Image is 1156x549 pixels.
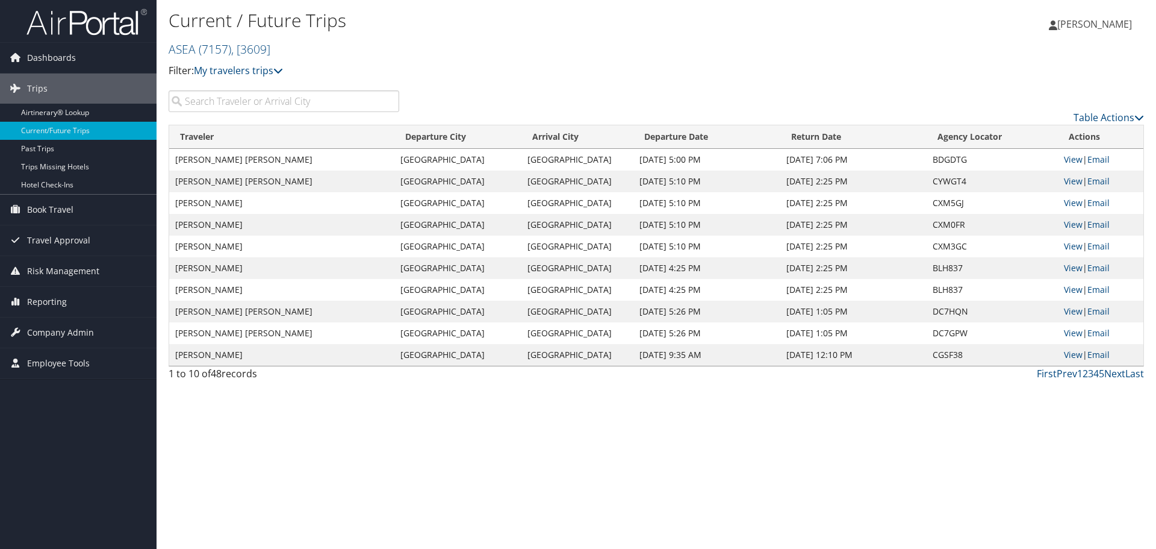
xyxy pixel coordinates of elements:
[633,344,780,366] td: [DATE] 9:35 AM
[1104,367,1125,380] a: Next
[27,43,76,73] span: Dashboards
[394,125,521,149] th: Departure City: activate to sort column ascending
[633,257,780,279] td: [DATE] 4:25 PM
[394,149,521,171] td: [GEOGRAPHIC_DATA]
[1058,279,1143,301] td: |
[27,74,48,104] span: Trips
[521,171,633,192] td: [GEOGRAPHIC_DATA]
[633,192,780,214] td: [DATE] 5:10 PM
[1049,6,1144,42] a: [PERSON_NAME]
[1058,171,1143,192] td: |
[633,214,780,236] td: [DATE] 5:10 PM
[169,149,394,171] td: [PERSON_NAME] [PERSON_NAME]
[1057,17,1132,31] span: [PERSON_NAME]
[780,125,927,149] th: Return Date: activate to sort column ascending
[169,257,394,279] td: [PERSON_NAME]
[1077,367,1083,380] a: 1
[394,301,521,322] td: [GEOGRAPHIC_DATA]
[169,236,394,257] td: [PERSON_NAME]
[1064,262,1083,274] a: View
[1087,219,1110,230] a: Email
[169,192,394,214] td: [PERSON_NAME]
[521,214,633,236] td: [GEOGRAPHIC_DATA]
[394,236,521,257] td: [GEOGRAPHIC_DATA]
[169,344,394,366] td: [PERSON_NAME]
[1125,367,1144,380] a: Last
[1058,149,1143,171] td: |
[1064,284,1083,295] a: View
[1087,306,1110,317] a: Email
[1064,175,1083,187] a: View
[1087,284,1110,295] a: Email
[26,8,147,36] img: airportal-logo.png
[394,279,521,301] td: [GEOGRAPHIC_DATA]
[27,195,73,225] span: Book Travel
[927,279,1058,301] td: BLH837
[927,192,1058,214] td: CXM5GJ
[927,149,1058,171] td: BDGDTG
[1087,349,1110,360] a: Email
[780,322,927,344] td: [DATE] 1:05 PM
[1088,367,1093,380] a: 3
[1058,301,1143,322] td: |
[1058,236,1143,257] td: |
[1093,367,1099,380] a: 4
[1037,367,1057,380] a: First
[169,8,819,33] h1: Current / Future Trips
[521,149,633,171] td: [GEOGRAPHIC_DATA]
[394,192,521,214] td: [GEOGRAPHIC_DATA]
[521,257,633,279] td: [GEOGRAPHIC_DATA]
[169,301,394,322] td: [PERSON_NAME] [PERSON_NAME]
[1064,197,1083,209] a: View
[1074,111,1144,124] a: Table Actions
[394,214,521,236] td: [GEOGRAPHIC_DATA]
[633,149,780,171] td: [DATE] 5:00 PM
[1064,240,1083,252] a: View
[1058,125,1143,149] th: Actions
[394,171,521,192] td: [GEOGRAPHIC_DATA]
[1064,154,1083,165] a: View
[1087,197,1110,209] a: Email
[780,192,927,214] td: [DATE] 2:25 PM
[1083,367,1088,380] a: 2
[780,344,927,366] td: [DATE] 12:10 PM
[169,125,394,149] th: Traveler: activate to sort column ascending
[521,192,633,214] td: [GEOGRAPHIC_DATA]
[211,367,222,380] span: 48
[1064,327,1083,339] a: View
[521,344,633,366] td: [GEOGRAPHIC_DATA]
[927,236,1058,257] td: CXM3GC
[1087,262,1110,274] a: Email
[394,344,521,366] td: [GEOGRAPHIC_DATA]
[927,214,1058,236] td: CXM0FR
[780,149,927,171] td: [DATE] 7:06 PM
[1087,240,1110,252] a: Email
[633,279,780,301] td: [DATE] 4:25 PM
[633,171,780,192] td: [DATE] 5:10 PM
[27,287,67,317] span: Reporting
[1064,349,1083,360] a: View
[1087,175,1110,187] a: Email
[633,322,780,344] td: [DATE] 5:26 PM
[780,236,927,257] td: [DATE] 2:25 PM
[169,322,394,344] td: [PERSON_NAME] [PERSON_NAME]
[394,322,521,344] td: [GEOGRAPHIC_DATA]
[780,301,927,322] td: [DATE] 1:05 PM
[927,322,1058,344] td: DC7GPW
[1058,322,1143,344] td: |
[521,301,633,322] td: [GEOGRAPHIC_DATA]
[1057,367,1077,380] a: Prev
[780,279,927,301] td: [DATE] 2:25 PM
[1058,257,1143,279] td: |
[927,301,1058,322] td: DC7HQN
[927,125,1058,149] th: Agency Locator: activate to sort column ascending
[27,256,99,286] span: Risk Management
[1064,219,1083,230] a: View
[927,171,1058,192] td: CYWGT4
[633,301,780,322] td: [DATE] 5:26 PM
[521,322,633,344] td: [GEOGRAPHIC_DATA]
[27,225,90,256] span: Travel Approval
[169,171,394,192] td: [PERSON_NAME] [PERSON_NAME]
[521,279,633,301] td: [GEOGRAPHIC_DATA]
[927,257,1058,279] td: BLH837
